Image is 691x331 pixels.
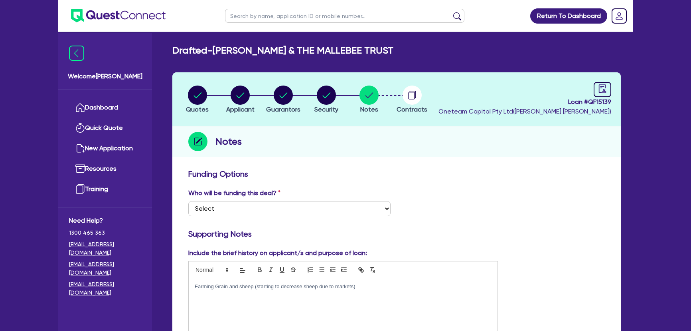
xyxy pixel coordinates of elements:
span: audit [598,84,607,93]
span: Welcome [PERSON_NAME] [68,72,142,81]
a: audit [594,82,611,97]
h3: Funding Options [188,169,605,179]
span: Oneteam Capital Pty Ltd ( [PERSON_NAME] [PERSON_NAME] ) [438,108,611,115]
span: Guarantors [266,106,300,113]
button: Quotes [186,85,209,115]
a: [EMAIL_ADDRESS][DOMAIN_NAME] [69,280,141,297]
label: Who will be funding this deal? [188,188,280,198]
button: Security [314,85,339,115]
a: Quick Quote [69,118,141,138]
button: Guarantors [266,85,301,115]
button: Applicant [226,85,255,115]
input: Search by name, application ID or mobile number... [225,9,464,23]
label: Include the brief history on applicant/s and purpose of loan: [188,248,367,258]
span: Quotes [186,106,209,113]
img: step-icon [188,132,207,151]
span: Notes [360,106,378,113]
a: Resources [69,159,141,179]
img: training [75,184,85,194]
h2: Drafted - [PERSON_NAME] & THE MALLEBEE TRUST [172,45,393,56]
a: New Application [69,138,141,159]
h2: Notes [215,134,242,149]
a: Training [69,179,141,199]
span: Need Help? [69,216,141,225]
a: [EMAIL_ADDRESS][DOMAIN_NAME] [69,260,141,277]
p: Farming Grain and sheep (starting to decrease sheep due to markets) [195,283,492,290]
button: Notes [359,85,379,115]
a: Dashboard [69,98,141,118]
img: icon-menu-close [69,46,84,61]
span: Loan # QF15139 [438,97,611,107]
span: Contracts [397,106,427,113]
span: 1300 465 363 [69,229,141,237]
a: Return To Dashboard [530,8,607,24]
button: Contracts [396,85,428,115]
h3: Supporting Notes [188,229,605,239]
span: Applicant [226,106,255,113]
a: [EMAIL_ADDRESS][DOMAIN_NAME] [69,240,141,257]
img: resources [75,164,85,173]
span: Security [314,106,338,113]
a: Dropdown toggle [609,6,630,26]
img: new-application [75,144,85,153]
img: quick-quote [75,123,85,133]
img: quest-connect-logo-blue [71,9,166,22]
